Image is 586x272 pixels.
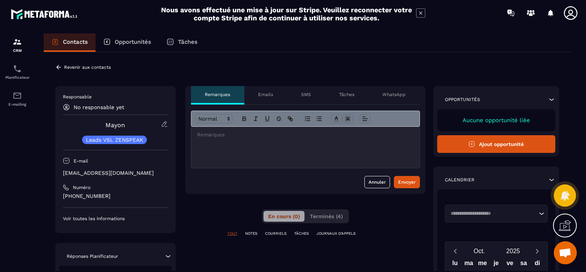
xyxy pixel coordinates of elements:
[445,177,474,183] p: Calendrier
[503,258,517,271] div: ve
[476,258,489,271] div: me
[67,253,118,259] p: Réponses Planificateur
[316,231,356,236] p: JOURNAUX D'APPELS
[496,244,530,258] button: Open years overlay
[2,75,33,80] p: Planificateur
[105,121,125,129] a: Mayon
[63,216,168,222] p: Voir toutes les informations
[2,85,33,112] a: emailemailE-mailing
[205,91,230,98] p: Remarques
[445,117,548,124] p: Aucune opportunité liée
[448,210,537,217] input: Search for option
[339,91,354,98] p: Tâches
[268,213,300,219] span: En cours (0)
[448,258,462,271] div: lu
[554,241,577,264] div: Ouvrir le chat
[63,38,88,45] p: Contacts
[44,33,95,52] a: Contacts
[530,258,544,271] div: di
[2,32,33,58] a: formationformationCRM
[530,246,544,256] button: Next month
[263,211,305,222] button: En cours (0)
[258,91,273,98] p: Emails
[398,178,416,186] div: Envoyer
[95,33,159,52] a: Opportunités
[74,158,88,164] p: E-mail
[64,65,111,70] p: Revenir aux contacts
[178,38,198,45] p: Tâches
[227,231,237,236] p: TOUT
[63,192,168,200] p: [PHONE_NUMBER]
[517,258,530,271] div: sa
[265,231,286,236] p: COURRIELS
[448,246,463,256] button: Previous month
[13,37,22,46] img: formation
[2,58,33,85] a: schedulerschedulerPlanificateur
[74,104,124,110] p: No responsable yet
[115,38,151,45] p: Opportunités
[86,137,143,143] p: Leads VSL ZENSPEAK
[305,211,347,222] button: Terminés (4)
[11,7,80,21] img: logo
[294,231,309,236] p: TÂCHES
[382,91,406,98] p: WhatsApp
[159,33,205,52] a: Tâches
[161,6,412,22] h2: Nous avons effectué une mise à jour sur Stripe. Veuillez reconnecter votre compte Stripe afin de ...
[310,213,343,219] span: Terminés (4)
[63,94,168,100] p: Responsable
[245,231,257,236] p: NOTES
[301,91,311,98] p: SMS
[13,64,22,73] img: scheduler
[73,184,91,191] p: Numéro
[445,96,480,103] p: Opportunités
[13,91,22,100] img: email
[2,102,33,106] p: E-mailing
[462,258,476,271] div: ma
[489,258,503,271] div: je
[2,48,33,53] p: CRM
[437,135,556,153] button: Ajout opportunité
[463,244,496,258] button: Open months overlay
[394,176,420,188] button: Envoyer
[445,205,548,222] div: Search for option
[63,169,168,177] p: [EMAIL_ADDRESS][DOMAIN_NAME]
[364,176,390,188] button: Annuler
